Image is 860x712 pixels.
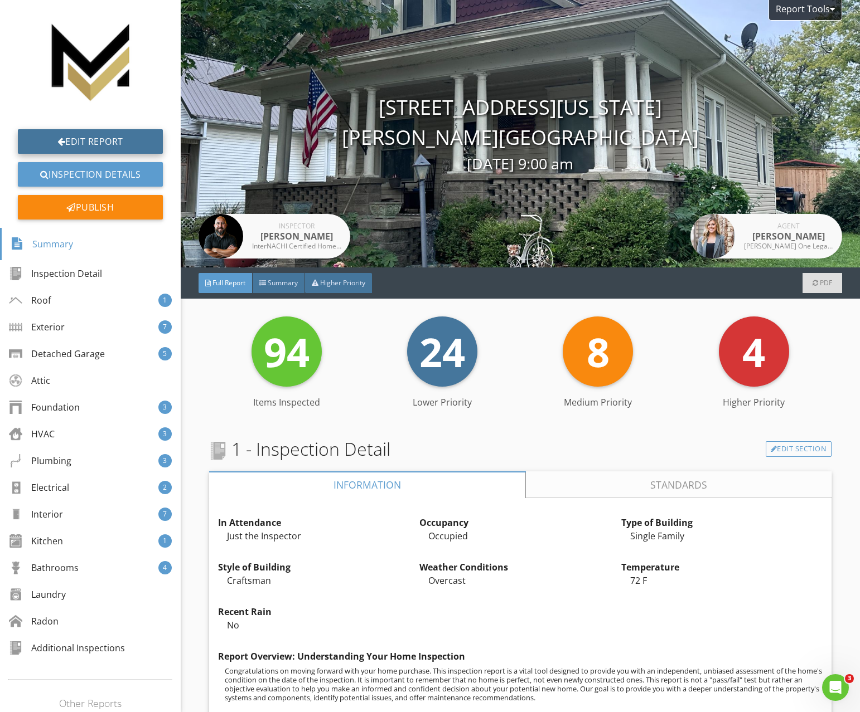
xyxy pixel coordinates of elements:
[9,401,80,414] div: Foundation
[9,641,125,655] div: Additional Inspections
[212,278,245,287] span: Full Report
[252,243,341,250] div: InterNACHI Certified Home Inspector
[744,223,833,230] div: Agent
[18,195,163,220] div: Publish
[419,324,465,379] span: 24
[158,508,172,521] div: 7
[158,454,172,467] div: 3
[621,574,823,587] div: 72
[419,574,621,587] div: Overcast
[587,324,610,379] span: 8
[18,162,163,187] a: Inspection Details
[419,561,508,573] strong: Weather Conditions
[419,516,468,529] strong: Occupancy
[218,606,272,618] strong: Recent Rain
[218,561,291,573] strong: Style of Building
[9,267,102,280] div: Inspection Detail
[158,320,172,334] div: 7
[676,396,832,409] div: Higher Priority
[181,92,860,175] div: [STREET_ADDRESS][US_STATE] [PERSON_NAME][GEOGRAPHIC_DATA]
[766,441,832,457] a: Edit Section
[218,574,420,587] div: Craftsman
[252,230,341,243] div: [PERSON_NAME]
[642,574,647,587] span: F
[199,214,350,259] a: Inspector [PERSON_NAME] InterNACHI Certified Home Inspector
[9,508,63,521] div: Interior
[520,396,676,409] div: Medium Priority
[18,129,163,154] a: Edit Report
[365,396,520,409] div: Lower Priority
[218,516,281,529] strong: In Attendance
[419,529,621,543] div: Occupied
[9,454,71,467] div: Plumbing
[742,324,765,379] span: 4
[158,347,172,360] div: 5
[158,481,172,494] div: 2
[690,214,735,259] img: c39e0a9e114d1dbc8f7c76bb26e3d976-h_l.jpg
[252,223,341,230] div: Inspector
[158,534,172,548] div: 1
[9,481,69,494] div: Electrical
[218,650,465,662] strong: Report Overview: Understanding Your Home Inspection
[158,294,172,307] div: 1
[9,615,59,628] div: Radon
[320,278,365,287] span: Higher Priority
[225,666,823,702] p: Congratulations on moving forward with your home purchase. This inspection report is a vital tool...
[744,243,833,250] div: [PERSON_NAME] One Legacy Partners, LLC
[9,588,66,601] div: Laundry
[268,278,298,287] span: Summary
[218,529,420,543] div: Just the Inspector
[822,674,849,701] iframe: Intercom live chat
[264,324,310,379] span: 94
[158,401,172,414] div: 3
[218,618,420,632] div: No
[37,9,144,116] img: unnamed.png
[621,529,823,543] div: Single Family
[209,436,390,462] span: 1 - Inspection Detail
[181,153,860,175] div: [DATE] 9:00 am
[9,294,51,307] div: Roof
[158,561,172,574] div: 4
[9,427,55,441] div: HVAC
[9,374,50,387] div: Attic
[744,230,833,243] div: [PERSON_NAME]
[9,347,105,360] div: Detached Garage
[9,561,79,574] div: Bathrooms
[845,674,854,683] span: 3
[9,534,63,548] div: Kitchen
[621,516,693,529] strong: Type of Building
[158,427,172,441] div: 3
[526,471,832,498] a: Standards
[820,278,832,287] span: PDF
[11,235,73,253] div: Summary
[199,214,243,259] img: img_0881.png
[209,396,365,409] div: Items Inspected
[9,320,65,334] div: Exterior
[621,561,679,573] strong: Temperature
